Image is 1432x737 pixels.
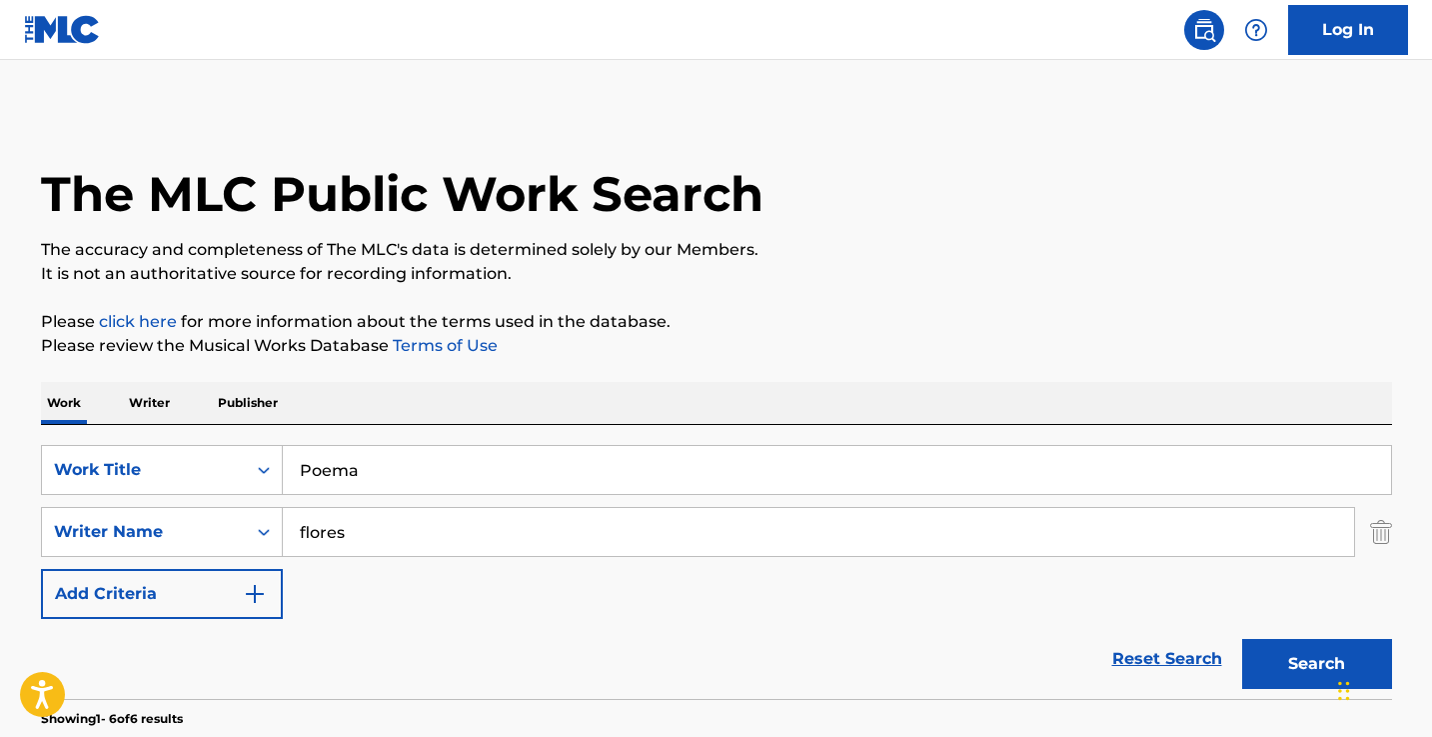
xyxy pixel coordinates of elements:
img: help [1244,18,1268,42]
img: 9d2ae6d4665cec9f34b9.svg [243,582,267,606]
p: Publisher [212,382,284,424]
div: Drag [1338,661,1350,721]
button: Add Criteria [41,569,283,619]
p: Work [41,382,87,424]
h1: The MLC Public Work Search [41,164,763,224]
button: Search [1242,639,1392,689]
div: Work Title [54,458,234,482]
p: Please review the Musical Works Database [41,334,1392,358]
div: Writer Name [54,520,234,544]
p: Please for more information about the terms used in the database. [41,310,1392,334]
form: Search Form [41,445,1392,699]
img: MLC Logo [24,15,101,44]
iframe: Chat Widget [1332,641,1432,737]
div: Help [1236,10,1276,50]
img: search [1192,18,1216,42]
p: Showing 1 - 6 of 6 results [41,710,183,728]
p: The accuracy and completeness of The MLC's data is determined solely by our Members. [41,238,1392,262]
a: Reset Search [1102,637,1232,681]
a: Public Search [1184,10,1224,50]
a: Terms of Use [389,336,498,355]
a: click here [99,312,177,331]
p: It is not an authoritative source for recording information. [41,262,1392,286]
a: Log In [1288,5,1408,55]
img: Delete Criterion [1370,507,1392,557]
p: Writer [123,382,176,424]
